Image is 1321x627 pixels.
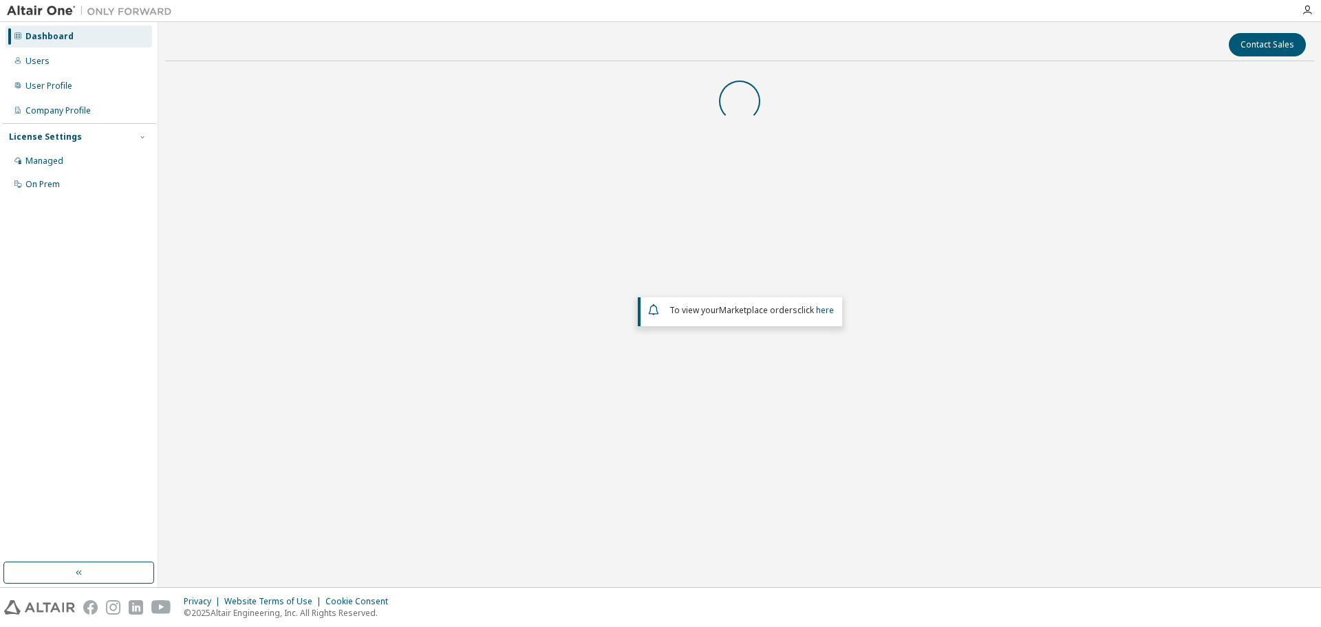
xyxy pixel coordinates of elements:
[1229,33,1306,56] button: Contact Sales
[224,596,325,607] div: Website Terms of Use
[184,596,224,607] div: Privacy
[9,131,82,142] div: License Settings
[719,304,797,316] em: Marketplace orders
[129,600,143,615] img: linkedin.svg
[816,304,834,316] a: here
[325,596,396,607] div: Cookie Consent
[83,600,98,615] img: facebook.svg
[25,81,72,92] div: User Profile
[184,607,396,619] p: © 2025 Altair Engineering, Inc. All Rights Reserved.
[25,179,60,190] div: On Prem
[25,56,50,67] div: Users
[25,156,63,167] div: Managed
[4,600,75,615] img: altair_logo.svg
[25,105,91,116] div: Company Profile
[669,304,834,316] span: To view your click
[151,600,171,615] img: youtube.svg
[25,31,74,42] div: Dashboard
[106,600,120,615] img: instagram.svg
[7,4,179,18] img: Altair One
